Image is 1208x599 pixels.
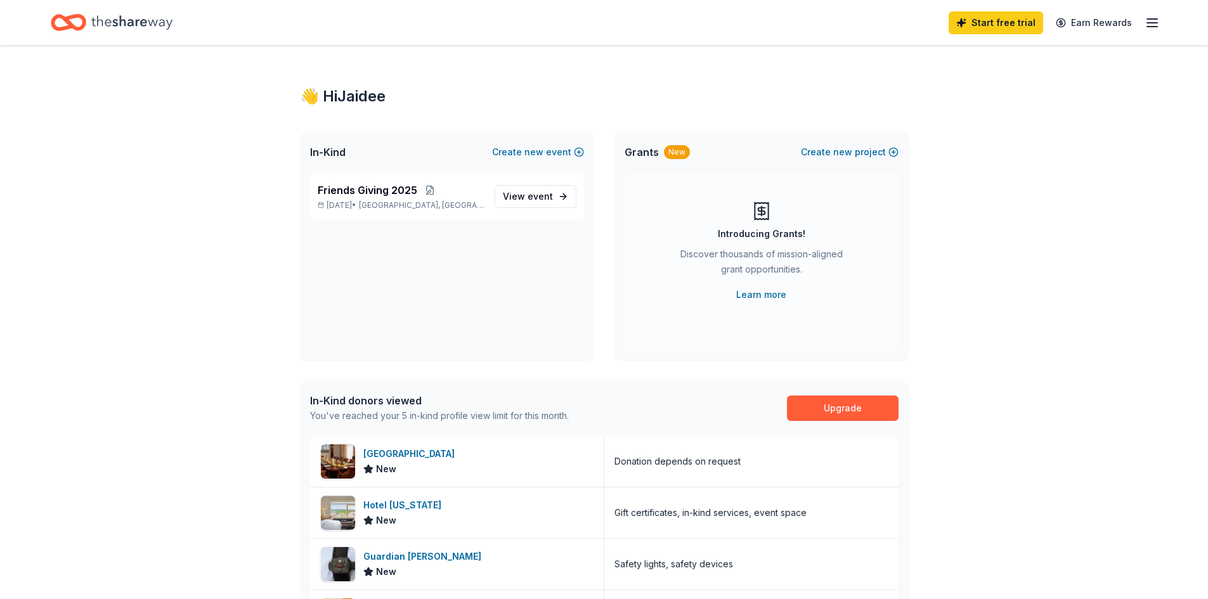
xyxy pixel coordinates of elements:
[524,145,543,160] span: new
[1048,11,1140,34] a: Earn Rewards
[310,408,569,423] div: You've reached your 5 in-kind profile view limit for this month.
[736,287,786,302] a: Learn more
[801,145,899,160] button: Createnewproject
[363,549,486,564] div: Guardian [PERSON_NAME]
[321,444,355,479] img: Image for Hotel Roanoke
[300,86,909,106] div: 👋 Hi Jaidee
[614,505,807,520] div: Gift certificates, in-kind services, event space
[833,145,852,160] span: new
[528,191,553,202] span: event
[675,247,848,282] div: Discover thousands of mission-aligned grant opportunities.
[787,396,899,421] a: Upgrade
[318,200,484,210] p: [DATE] •
[51,8,172,37] a: Home
[321,547,355,581] img: Image for Guardian Angel Device
[625,145,659,160] span: Grants
[614,454,741,469] div: Donation depends on request
[376,461,396,477] span: New
[363,446,460,461] div: [GEOGRAPHIC_DATA]
[614,557,733,572] div: Safety lights, safety devices
[363,498,446,513] div: Hotel [US_STATE]
[310,145,346,160] span: In-Kind
[359,200,484,210] span: [GEOGRAPHIC_DATA], [GEOGRAPHIC_DATA]
[376,513,396,528] span: New
[492,145,584,160] button: Createnewevent
[503,189,553,204] span: View
[949,11,1043,34] a: Start free trial
[310,393,569,408] div: In-Kind donors viewed
[321,496,355,530] img: Image for Hotel Vermont
[318,183,417,198] span: Friends Giving 2025
[495,185,576,208] a: View event
[376,564,396,579] span: New
[664,145,690,159] div: New
[718,226,805,242] div: Introducing Grants!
